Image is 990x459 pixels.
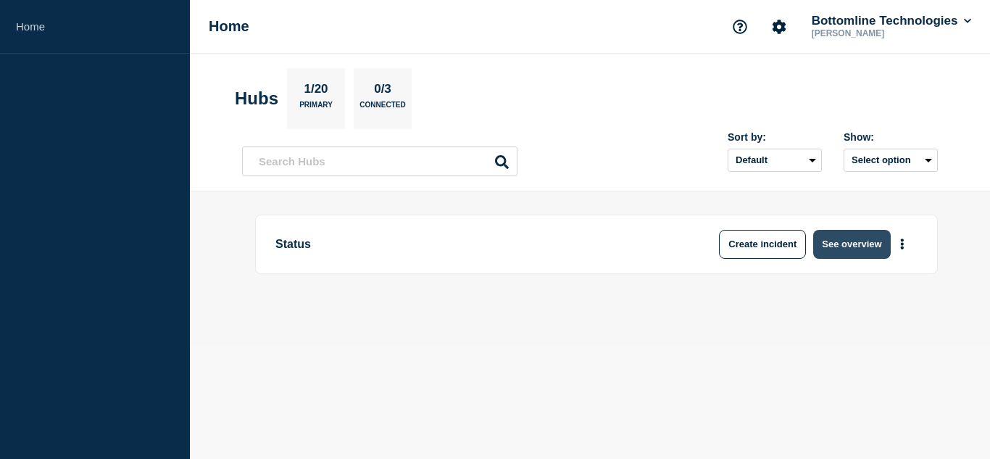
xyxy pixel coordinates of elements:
div: Show: [844,131,938,143]
p: Connected [359,101,405,116]
h2: Hubs [235,88,278,109]
input: Search Hubs [242,146,517,176]
button: Bottomline Technologies [809,14,974,28]
p: 0/3 [369,82,397,101]
button: Create incident [719,230,806,259]
select: Sort by [728,149,822,172]
p: Primary [299,101,333,116]
p: [PERSON_NAME] [809,28,960,38]
p: 1/20 [299,82,333,101]
button: Select option [844,149,938,172]
button: See overview [813,230,890,259]
button: More actions [893,231,912,257]
button: Support [725,12,755,42]
button: Account settings [764,12,794,42]
h1: Home [209,18,249,35]
div: Sort by: [728,131,822,143]
p: Status [275,230,676,259]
